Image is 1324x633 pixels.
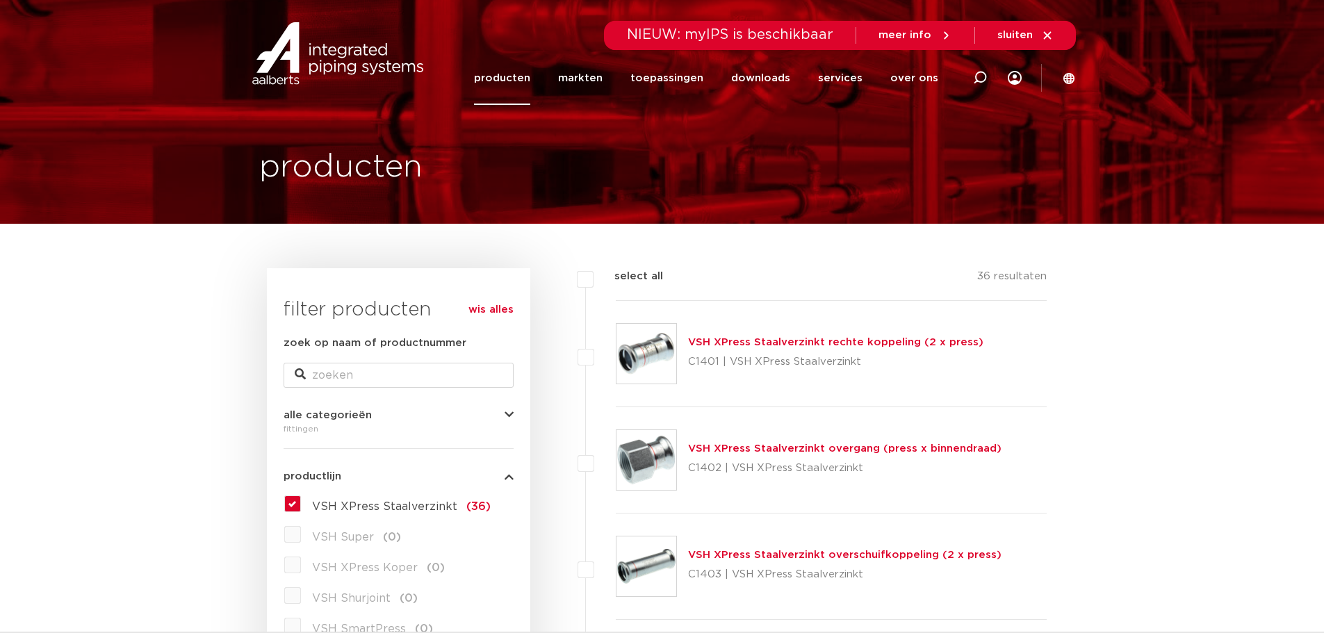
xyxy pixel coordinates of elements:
[284,471,514,482] button: productlijn
[259,145,423,190] h1: producten
[284,471,341,482] span: productlijn
[630,51,703,105] a: toepassingen
[468,302,514,318] a: wis alles
[616,536,676,596] img: Thumbnail for VSH XPress Staalverzinkt overschuifkoppeling (2 x press)
[474,51,938,105] nav: Menu
[688,351,983,373] p: C1401 | VSH XPress Staalverzinkt
[688,457,1002,479] p: C1402 | VSH XPress Staalverzinkt
[284,335,466,352] label: zoek op naam of productnummer
[616,324,676,384] img: Thumbnail for VSH XPress Staalverzinkt rechte koppeling (2 x press)
[383,532,401,543] span: (0)
[558,51,603,105] a: markten
[400,593,418,604] span: (0)
[818,51,863,105] a: services
[997,30,1033,40] span: sluiten
[688,564,1002,586] p: C1403 | VSH XPress Staalverzinkt
[594,268,663,285] label: select all
[890,51,938,105] a: over ons
[284,420,514,437] div: fittingen
[688,550,1002,560] a: VSH XPress Staalverzinkt overschuifkoppeling (2 x press)
[284,296,514,324] h3: filter producten
[312,562,418,573] span: VSH XPress Koper
[312,501,457,512] span: VSH XPress Staalverzinkt
[284,410,372,420] span: alle categorieën
[688,443,1002,454] a: VSH XPress Staalverzinkt overgang (press x binnendraad)
[312,593,391,604] span: VSH Shurjoint
[688,337,983,347] a: VSH XPress Staalverzinkt rechte koppeling (2 x press)
[616,430,676,490] img: Thumbnail for VSH XPress Staalverzinkt overgang (press x binnendraad)
[284,363,514,388] input: zoeken
[427,562,445,573] span: (0)
[731,51,790,105] a: downloads
[977,268,1047,290] p: 36 resultaten
[284,410,514,420] button: alle categorieën
[627,28,833,42] span: NIEUW: myIPS is beschikbaar
[878,30,931,40] span: meer info
[878,29,952,42] a: meer info
[474,51,530,105] a: producten
[312,532,374,543] span: VSH Super
[466,501,491,512] span: (36)
[997,29,1054,42] a: sluiten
